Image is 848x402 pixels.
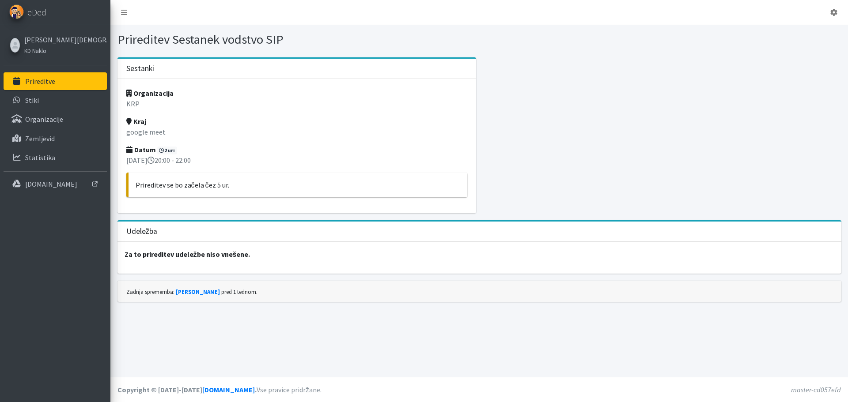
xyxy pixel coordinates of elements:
small: Zadnja sprememba: pred 1 tednom. [126,288,257,295]
p: Statistika [25,153,55,162]
span: eDedi [27,6,48,19]
footer: Vse pravice pridržane. [110,377,848,402]
strong: Za to prireditev udeležbe niso vnešene. [125,250,250,259]
p: KRP [126,98,467,109]
strong: Organizacija [126,89,174,98]
small: KD Naklo [24,47,46,54]
h3: Sestanki [126,64,154,73]
p: Organizacije [25,115,63,124]
a: KD Naklo [24,45,105,56]
p: Prireditev se bo začela čez 5 ur. [136,180,460,190]
p: google meet [126,127,467,137]
h1: Prireditev Sestanek vodstvo SIP [117,32,476,47]
a: [PERSON_NAME] [176,288,220,295]
a: Statistika [4,149,107,166]
span: 2 uri [157,147,178,154]
a: Stiki [4,91,107,109]
strong: Datum [126,145,156,154]
p: Stiki [25,96,39,105]
p: [DATE] 20:00 - 22:00 [126,155,467,165]
a: Organizacije [4,110,107,128]
img: eDedi [9,4,24,19]
p: Zemljevid [25,134,55,143]
a: Prireditve [4,72,107,90]
p: Prireditve [25,77,55,86]
p: [DOMAIN_NAME] [25,180,77,188]
a: [DOMAIN_NAME] [4,175,107,193]
strong: Copyright © [DATE]-[DATE] . [117,385,257,394]
a: Zemljevid [4,130,107,147]
a: [DOMAIN_NAME] [202,385,255,394]
a: [PERSON_NAME][DEMOGRAPHIC_DATA] [24,34,105,45]
h3: Udeležba [126,227,158,236]
em: master-cd057efd [791,385,841,394]
strong: Kraj [126,117,146,126]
